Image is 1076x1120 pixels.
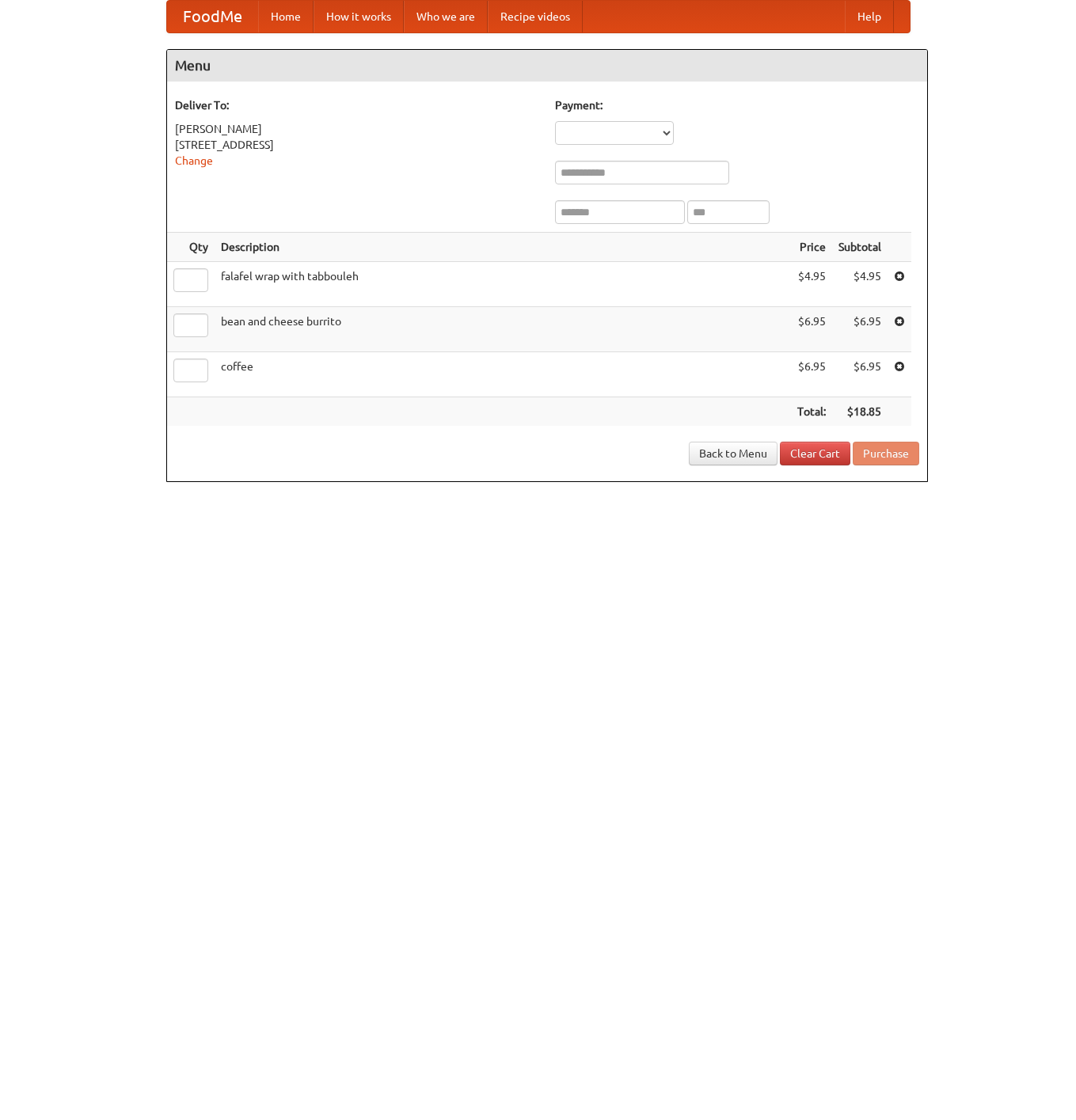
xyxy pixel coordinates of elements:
[167,1,258,32] a: FoodMe
[832,262,888,307] td: $4.95
[791,233,832,262] th: Price
[215,233,791,262] th: Description
[488,1,583,32] a: Recipe videos
[832,307,888,352] td: $6.95
[215,262,791,307] td: falafel wrap with tabbouleh
[791,307,832,352] td: $6.95
[215,307,791,352] td: bean and cheese burrito
[258,1,314,32] a: Home
[832,233,888,262] th: Subtotal
[175,97,539,113] h5: Deliver To:
[175,121,539,137] div: [PERSON_NAME]
[404,1,488,32] a: Who we are
[845,1,894,32] a: Help
[853,442,919,465] button: Purchase
[832,397,888,427] th: $18.85
[555,97,919,113] h5: Payment:
[215,352,791,397] td: coffee
[175,154,213,167] a: Change
[791,352,832,397] td: $6.95
[314,1,404,32] a: How it works
[791,397,832,427] th: Total:
[167,50,927,82] h4: Menu
[791,262,832,307] td: $4.95
[175,137,539,153] div: [STREET_ADDRESS]
[167,233,215,262] th: Qty
[832,352,888,397] td: $6.95
[689,442,778,465] a: Back to Menu
[780,442,850,465] a: Clear Cart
